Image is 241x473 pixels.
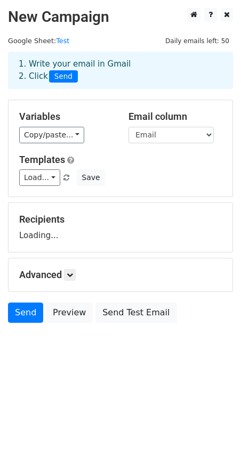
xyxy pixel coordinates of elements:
span: Daily emails left: 50 [162,35,233,47]
a: Templates [19,154,65,165]
a: Copy/paste... [19,127,84,143]
a: Send [8,303,43,323]
button: Save [77,169,105,186]
a: Test [56,37,69,45]
span: Send [49,70,78,83]
h5: Advanced [19,269,222,281]
h5: Email column [128,111,222,123]
a: Load... [19,169,60,186]
h5: Recipients [19,214,222,225]
h2: New Campaign [8,8,233,26]
a: Send Test Email [95,303,176,323]
small: Google Sheet: [8,37,69,45]
div: Loading... [19,214,222,241]
a: Preview [46,303,93,323]
h5: Variables [19,111,113,123]
a: Daily emails left: 50 [162,37,233,45]
div: 1. Write your email in Gmail 2. Click [11,58,230,83]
